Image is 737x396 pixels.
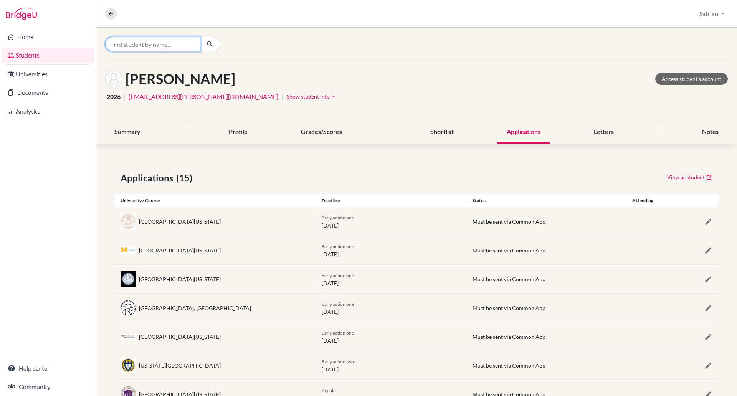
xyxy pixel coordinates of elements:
[316,197,467,204] div: Deadline
[316,357,467,373] div: [DATE]
[124,92,126,101] span: |
[139,246,221,254] div: [GEOGRAPHIC_DATA][US_STATE]
[121,358,136,373] img: us_gate_0sbr2r_j.jpeg
[2,361,94,376] a: Help center
[139,218,221,226] div: [GEOGRAPHIC_DATA][US_STATE]
[121,300,136,315] img: us_purd_to3ajwzr.jpeg
[176,171,195,185] span: (15)
[105,121,150,144] div: Summary
[696,7,728,21] button: Satriani
[2,379,94,394] a: Community
[6,8,37,20] img: Bridge-U
[316,242,467,258] div: [DATE]
[330,92,337,100] i: arrow_drop_down
[2,48,94,63] a: Students
[421,121,463,144] div: Shortlist
[126,71,235,87] h1: [PERSON_NAME]
[316,328,467,345] div: [DATE]
[107,92,121,101] span: 2026
[2,104,94,119] a: Analytics
[316,300,467,316] div: [DATE]
[121,214,136,229] img: us_ute_22qk9dqw.jpeg
[139,333,221,341] div: [GEOGRAPHIC_DATA][US_STATE]
[292,121,351,144] div: Grades/Scores
[473,276,545,282] span: Must be sent via Common App
[473,362,545,369] span: Must be sent via Common App
[287,93,330,100] span: Show student info
[121,271,136,287] img: us_ill_l_fdlyzs.jpeg
[2,66,94,82] a: Universities
[322,388,337,393] span: Regular
[139,304,251,312] div: [GEOGRAPHIC_DATA], [GEOGRAPHIC_DATA]
[105,70,122,87] img: Vihaan Kedia's avatar
[2,85,94,100] a: Documents
[473,247,545,254] span: Must be sent via Common App
[2,29,94,45] a: Home
[316,213,467,229] div: [DATE]
[220,121,257,144] div: Profile
[585,121,623,144] div: Letters
[693,121,728,144] div: Notes
[286,91,338,102] button: Show student infoarrow_drop_down
[497,121,550,144] div: Applications
[322,330,354,336] span: Early action one
[129,92,278,101] a: [EMAIL_ADDRESS][PERSON_NAME][DOMAIN_NAME]
[473,333,545,340] span: Must be sent via Common App
[467,197,618,204] div: Status
[139,361,221,370] div: [US_STATE][GEOGRAPHIC_DATA]
[281,92,283,101] span: |
[139,275,221,283] div: [GEOGRAPHIC_DATA][US_STATE]
[322,301,354,307] span: Early action one
[655,73,728,85] a: Access student's account
[618,197,668,204] div: Attending
[121,334,136,340] img: us_usc_n_44g3s8.jpeg
[105,37,200,51] input: Find student by name...
[473,218,545,225] span: Must be sent via Common App
[473,305,545,311] span: Must be sent via Common App
[115,197,316,204] div: University / Course
[316,271,467,287] div: [DATE]
[322,359,354,365] span: Early action two
[121,246,136,254] img: us_umi_m_7di3pp.jpeg
[667,171,712,183] a: View as student
[121,171,176,185] span: Applications
[322,244,354,249] span: Early action one
[322,215,354,221] span: Early action one
[322,272,354,278] span: Early action one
